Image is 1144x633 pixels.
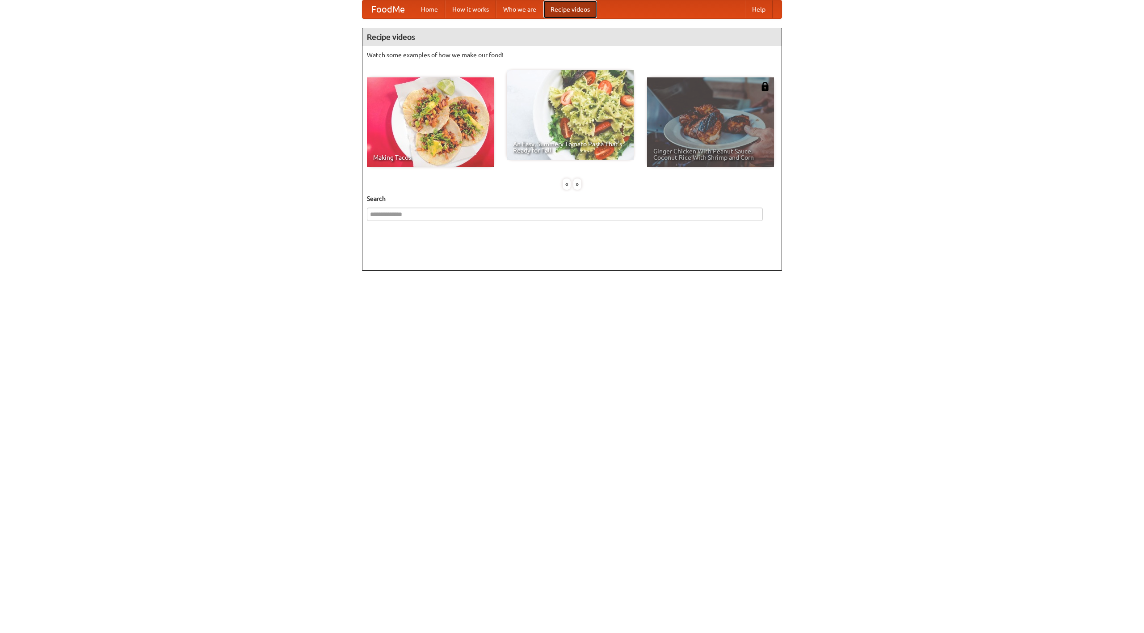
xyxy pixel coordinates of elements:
a: Who we are [496,0,543,18]
a: Recipe videos [543,0,597,18]
span: Making Tacos [373,154,488,161]
img: 483408.png [761,82,770,91]
a: FoodMe [362,0,414,18]
div: « [563,178,571,190]
div: » [573,178,581,190]
h4: Recipe videos [362,28,782,46]
a: How it works [445,0,496,18]
a: An Easy, Summery Tomato Pasta That's Ready for Fall [507,70,634,160]
span: An Easy, Summery Tomato Pasta That's Ready for Fall [513,141,627,153]
p: Watch some examples of how we make our food! [367,51,777,59]
a: Making Tacos [367,77,494,167]
a: Home [414,0,445,18]
a: Help [745,0,773,18]
h5: Search [367,194,777,203]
